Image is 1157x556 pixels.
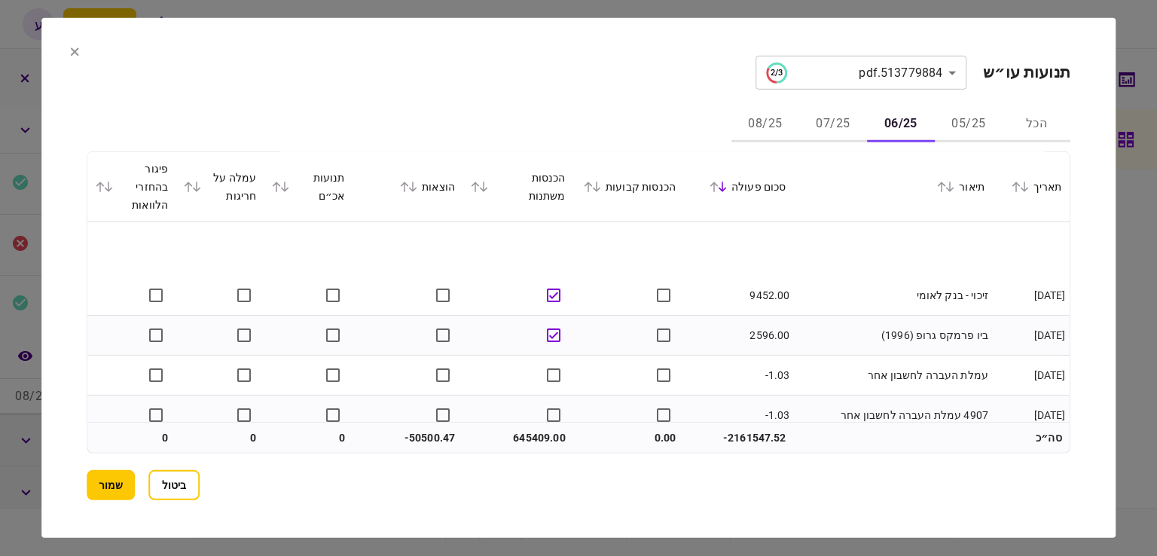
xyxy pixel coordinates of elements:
div: סכום פעולה [691,178,786,196]
h2: תנועות עו״ש [983,63,1070,82]
td: 0 [176,423,264,453]
button: שמור [87,470,135,500]
td: סה״כ [992,423,1070,453]
button: ביטול [148,470,200,500]
td: 0 [264,423,353,453]
button: 08/25 [731,106,799,142]
button: הכל [1003,106,1070,142]
div: תאריך [1000,178,1062,196]
div: הכנסות משתנות [470,169,565,205]
td: [DATE] [992,356,1070,396]
div: תיאור [801,178,985,196]
div: תנועות אכ״ם [272,169,345,205]
td: 645409.00 [462,423,572,453]
div: פיגור בהחזרי הלוואות [95,160,168,214]
button: 06/25 [867,106,935,142]
td: -50500.47 [353,423,462,453]
td: 2596.00 [683,316,793,356]
text: 2/3 [771,68,783,78]
td: [DATE] [992,396,1070,435]
td: זיכוי - בנק לאומי [794,276,993,316]
td: -1.03 [683,396,793,435]
div: 513779884.pdf [766,62,942,83]
button: 07/25 [799,106,867,142]
td: -2161547.52 [683,423,793,453]
td: [DATE] [992,316,1070,356]
td: 9452.00 [683,276,793,316]
td: [DATE] [992,276,1070,316]
td: ביו פרמקס גרופ (1996) [794,316,993,356]
td: עמלת העברה לחשבון אחר [794,356,993,396]
td: -1.03 [683,356,793,396]
div: הוצאות [360,178,455,196]
td: 4907 עמלת העברה לחשבון אחר [794,396,993,435]
div: הכנסות קבועות [581,178,676,196]
button: 05/25 [935,106,1003,142]
div: עמלה על חריגות [183,169,256,205]
td: 0 [87,423,176,453]
td: 0.00 [573,423,683,453]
